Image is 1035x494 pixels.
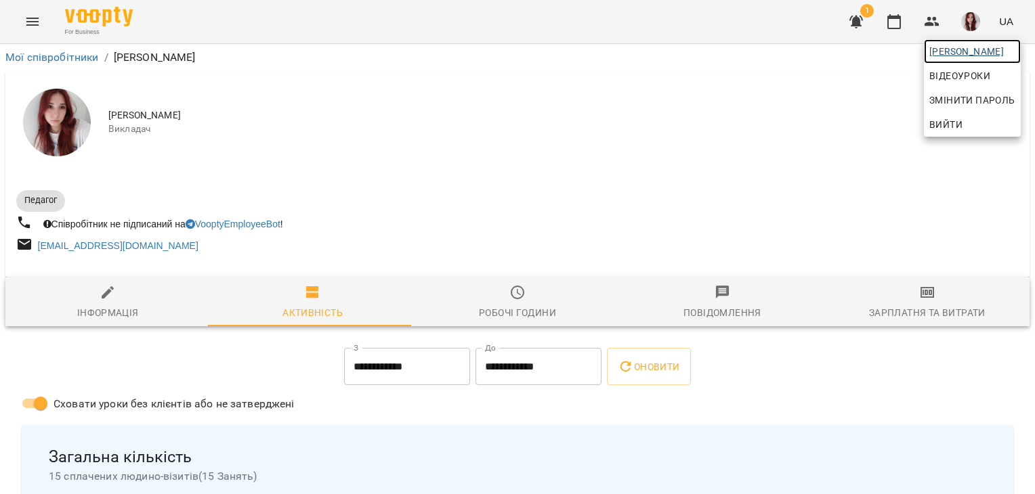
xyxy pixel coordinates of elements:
a: Змінити пароль [924,88,1021,112]
span: [PERSON_NAME] [929,43,1015,60]
span: Вийти [929,116,963,133]
a: [PERSON_NAME] [924,39,1021,64]
span: Відеоуроки [929,68,990,84]
a: Відеоуроки [924,64,996,88]
button: Вийти [924,112,1021,137]
span: Змінити пароль [929,92,1015,108]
